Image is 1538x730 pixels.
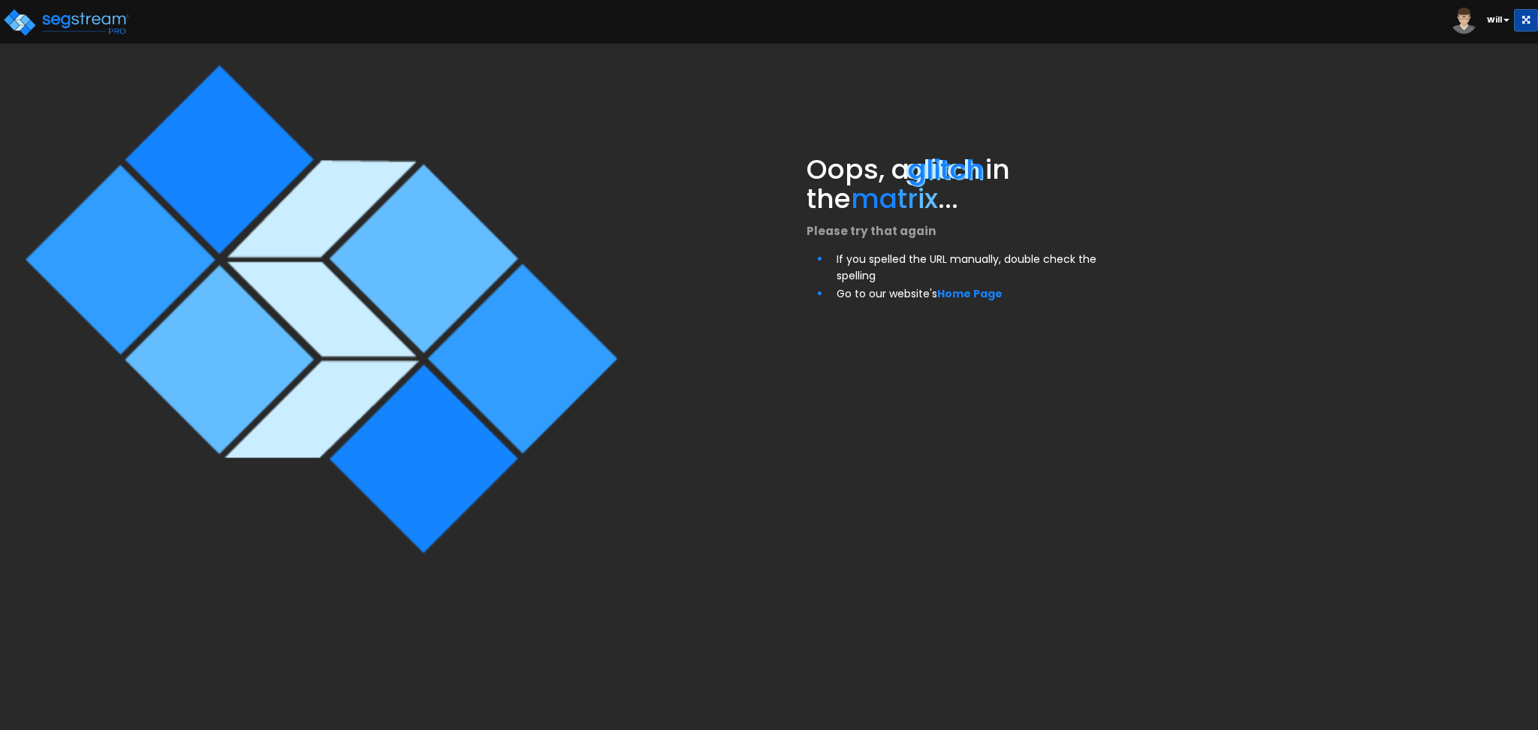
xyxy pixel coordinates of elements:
[2,8,130,38] img: logo_pro_r.png
[1487,14,1502,26] b: Will
[837,283,1116,303] li: Go to our website's
[807,222,1116,241] p: Please try that again
[918,179,938,218] span: ix
[937,286,1003,301] a: Home Page
[807,150,1010,219] span: Oops, a in the ...
[851,179,897,218] span: ma
[909,150,985,189] span: glitch
[1451,8,1477,34] img: avatar.png
[837,249,1116,283] li: If you spelled the URL manually, double check the spelling
[897,179,918,218] span: tr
